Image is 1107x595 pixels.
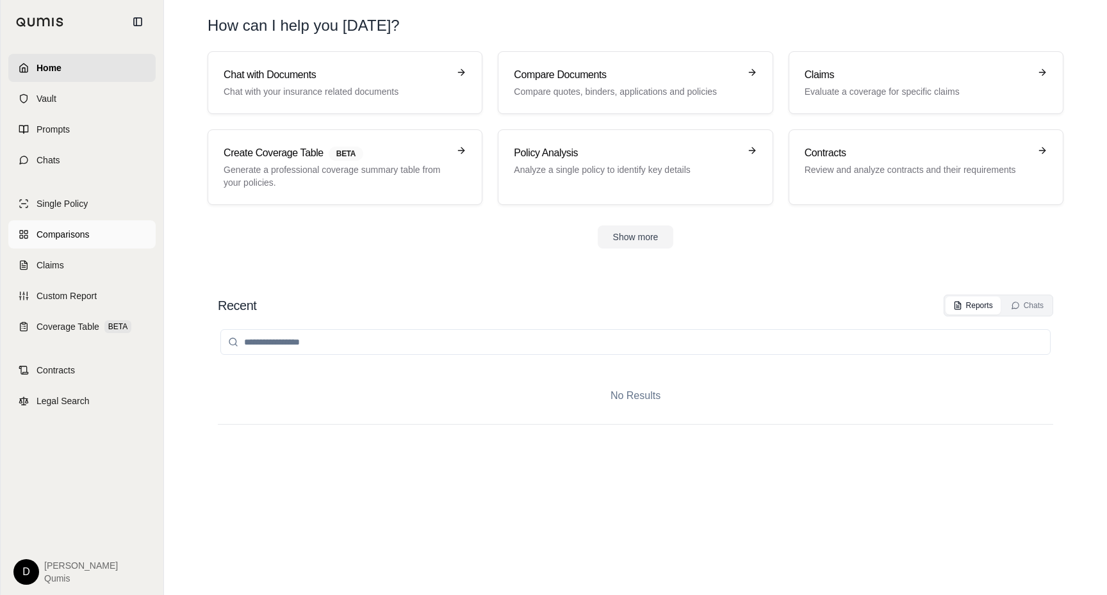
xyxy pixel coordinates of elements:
div: Reports [953,300,993,311]
a: Vault [8,85,156,113]
a: Home [8,54,156,82]
a: Coverage TableBETA [8,313,156,341]
h3: Claims [805,67,1029,83]
a: Contracts [8,356,156,384]
p: Generate a professional coverage summary table from your policies. [224,163,448,189]
a: Chats [8,146,156,174]
a: Claims [8,251,156,279]
p: Analyze a single policy to identify key details [514,163,739,176]
a: Create Coverage TableBETAGenerate a professional coverage summary table from your policies. [208,129,482,205]
a: Compare DocumentsCompare quotes, binders, applications and policies [498,51,773,114]
button: Chats [1003,297,1051,314]
h3: Create Coverage Table [224,145,448,161]
h3: Compare Documents [514,67,739,83]
a: ClaimsEvaluate a coverage for specific claims [789,51,1063,114]
div: D [13,559,39,585]
span: Claims [37,259,64,272]
a: Custom Report [8,282,156,310]
p: Review and analyze contracts and their requirements [805,163,1029,176]
span: Custom Report [37,289,97,302]
span: Home [37,61,61,74]
img: Qumis Logo [16,17,64,27]
span: Vault [37,92,56,105]
a: Legal Search [8,387,156,415]
a: ContractsReview and analyze contracts and their requirements [789,129,1063,205]
button: Reports [946,297,1001,314]
span: Contracts [37,364,75,377]
a: Comparisons [8,220,156,249]
p: Chat with your insurance related documents [224,85,448,98]
h3: Chat with Documents [224,67,448,83]
span: Comparisons [37,228,89,241]
a: Chat with DocumentsChat with your insurance related documents [208,51,482,114]
span: Chats [37,154,60,167]
span: Coverage Table [37,320,99,333]
h1: How can I help you [DATE]? [208,15,400,36]
a: Single Policy [8,190,156,218]
div: No Results [218,368,1053,424]
span: BETA [104,320,131,333]
button: Show more [598,225,674,249]
a: Policy AnalysisAnalyze a single policy to identify key details [498,129,773,205]
span: Qumis [44,572,118,585]
p: Compare quotes, binders, applications and policies [514,85,739,98]
span: Single Policy [37,197,88,210]
div: Chats [1011,300,1044,311]
h3: Contracts [805,145,1029,161]
p: Evaluate a coverage for specific claims [805,85,1029,98]
span: BETA [329,147,363,161]
h2: Recent [218,297,256,314]
span: Prompts [37,123,70,136]
a: Prompts [8,115,156,143]
span: [PERSON_NAME] [44,559,118,572]
span: Legal Search [37,395,90,407]
h3: Policy Analysis [514,145,739,161]
button: Collapse sidebar [127,12,148,32]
